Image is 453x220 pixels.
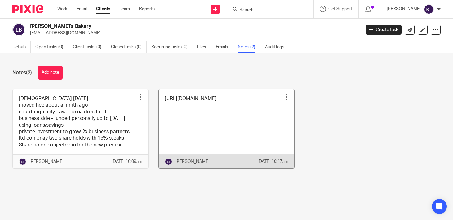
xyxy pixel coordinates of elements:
[29,159,64,165] p: [PERSON_NAME]
[30,23,291,30] h2: [PERSON_NAME]'s Bakery
[38,66,63,80] button: Add note
[73,41,106,53] a: Client tasks (0)
[197,41,211,53] a: Files
[12,70,32,76] h1: Notes
[26,70,32,75] span: (2)
[120,6,130,12] a: Team
[96,6,110,12] a: Clients
[77,6,87,12] a: Email
[257,159,288,165] p: [DATE] 10:17am
[424,4,434,14] img: svg%3E
[175,159,209,165] p: [PERSON_NAME]
[239,7,295,13] input: Search
[165,158,172,165] img: svg%3E
[328,7,352,11] span: Get Support
[12,41,31,53] a: Details
[151,41,192,53] a: Recurring tasks (0)
[12,5,43,13] img: Pixie
[112,159,142,165] p: [DATE] 10:09am
[139,6,155,12] a: Reports
[57,6,67,12] a: Work
[387,6,421,12] p: [PERSON_NAME]
[265,41,289,53] a: Audit logs
[366,25,402,35] a: Create task
[111,41,147,53] a: Closed tasks (0)
[35,41,68,53] a: Open tasks (0)
[19,158,26,165] img: svg%3E
[30,30,356,36] p: [EMAIL_ADDRESS][DOMAIN_NAME]
[12,23,25,36] img: svg%3E
[216,41,233,53] a: Emails
[238,41,260,53] a: Notes (2)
